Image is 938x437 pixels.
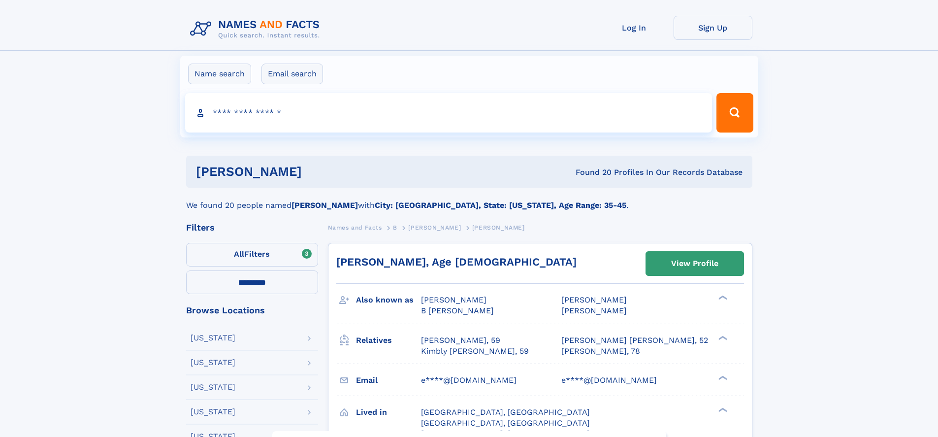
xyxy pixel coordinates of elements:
[375,201,626,210] b: City: [GEOGRAPHIC_DATA], State: [US_STATE], Age Range: 35-45
[716,374,728,381] div: ❯
[561,346,640,357] a: [PERSON_NAME], 78
[408,224,461,231] span: [PERSON_NAME]
[191,334,235,342] div: [US_STATE]
[191,383,235,391] div: [US_STATE]
[196,166,439,178] h1: [PERSON_NAME]
[561,306,627,315] span: [PERSON_NAME]
[421,335,500,346] a: [PERSON_NAME], 59
[421,306,494,315] span: B [PERSON_NAME]
[472,224,525,231] span: [PERSON_NAME]
[421,295,486,304] span: [PERSON_NAME]
[393,221,397,234] a: B
[356,372,421,389] h3: Email
[561,295,627,304] span: [PERSON_NAME]
[191,408,235,416] div: [US_STATE]
[421,407,590,417] span: [GEOGRAPHIC_DATA], [GEOGRAPHIC_DATA]
[716,406,728,413] div: ❯
[421,418,590,428] span: [GEOGRAPHIC_DATA], [GEOGRAPHIC_DATA]
[186,243,318,267] label: Filters
[421,346,529,357] a: Kimbly [PERSON_NAME], 59
[674,16,752,40] a: Sign Up
[336,256,577,268] a: [PERSON_NAME], Age [DEMOGRAPHIC_DATA]
[439,167,743,178] div: Found 20 Profiles In Our Records Database
[328,221,382,234] a: Names and Facts
[186,223,318,232] div: Filters
[716,295,728,301] div: ❯
[595,16,674,40] a: Log In
[261,64,323,84] label: Email search
[234,249,244,259] span: All
[186,188,752,211] div: We found 20 people named with .
[356,404,421,421] h3: Lived in
[356,292,421,308] h3: Also known as
[408,221,461,234] a: [PERSON_NAME]
[186,306,318,315] div: Browse Locations
[356,332,421,349] h3: Relatives
[561,335,708,346] a: [PERSON_NAME] [PERSON_NAME], 52
[186,16,328,42] img: Logo Names and Facts
[671,252,718,275] div: View Profile
[185,93,712,133] input: search input
[716,93,753,133] button: Search Button
[716,335,728,341] div: ❯
[393,224,397,231] span: B
[646,252,744,275] a: View Profile
[291,201,358,210] b: [PERSON_NAME]
[191,359,235,367] div: [US_STATE]
[188,64,251,84] label: Name search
